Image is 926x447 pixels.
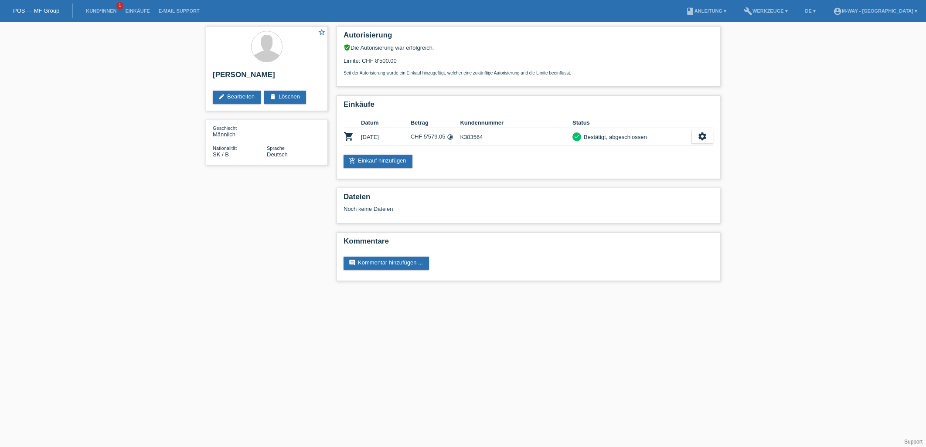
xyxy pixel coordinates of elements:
[447,134,453,140] i: Fixe Raten (12 Raten)
[213,71,321,84] h2: [PERSON_NAME]
[349,259,356,266] i: comment
[833,7,842,16] i: account_circle
[744,7,752,16] i: build
[154,8,204,14] a: E-Mail Support
[361,118,411,128] th: Datum
[460,118,572,128] th: Kundennummer
[411,118,460,128] th: Betrag
[13,7,59,14] a: POS — MF Group
[344,155,412,168] a: add_shopping_cartEinkauf hinzufügen
[344,206,610,212] div: Noch keine Dateien
[361,128,411,146] td: [DATE]
[318,28,326,36] i: star_border
[82,8,121,14] a: Kund*innen
[213,125,237,131] span: Geschlecht
[267,146,285,151] span: Sprache
[686,7,694,16] i: book
[269,93,276,100] i: delete
[318,28,326,37] a: star_border
[572,118,691,128] th: Status
[344,131,354,142] i: POSP00027128
[344,44,713,51] div: Die Autorisierung war erfolgreich.
[267,151,288,158] span: Deutsch
[213,151,229,158] span: Slowakei / B / 10.12.2019
[213,91,261,104] a: editBearbeiten
[904,439,923,445] a: Support
[213,125,267,138] div: Männlich
[121,8,154,14] a: Einkäufe
[349,157,356,164] i: add_shopping_cart
[698,132,707,141] i: settings
[218,93,225,100] i: edit
[116,2,123,10] span: 1
[344,257,429,270] a: commentKommentar hinzufügen ...
[801,8,820,14] a: DE ▾
[574,133,580,139] i: check
[344,31,713,44] h2: Autorisierung
[829,8,922,14] a: account_circlem-way - [GEOGRAPHIC_DATA] ▾
[739,8,792,14] a: buildWerkzeuge ▾
[264,91,306,104] a: deleteLöschen
[344,51,713,75] div: Limite: CHF 8'500.00
[411,128,460,146] td: CHF 5'579.05
[681,8,731,14] a: bookAnleitung ▾
[581,132,647,142] div: Bestätigt, abgeschlossen
[344,44,351,51] i: verified_user
[344,237,713,250] h2: Kommentare
[213,146,237,151] span: Nationalität
[344,100,713,113] h2: Einkäufe
[344,71,713,75] p: Seit der Autorisierung wurde ein Einkauf hinzugefügt, welcher eine zukünftige Autorisierung und d...
[460,128,572,146] td: K383564
[344,193,713,206] h2: Dateien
